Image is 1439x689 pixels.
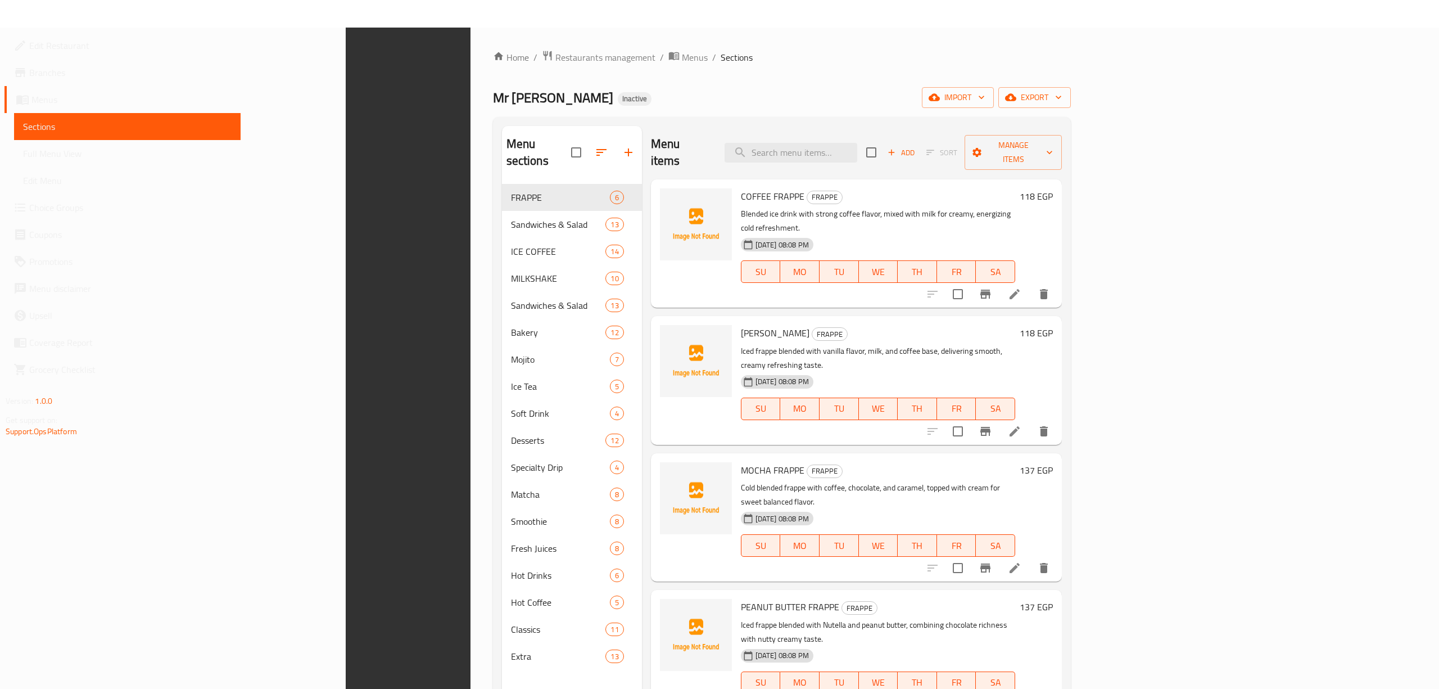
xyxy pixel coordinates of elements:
[4,59,241,86] a: Branches
[605,299,623,312] div: items
[511,407,610,420] span: Soft Drink
[29,336,232,349] span: Coverage Report
[1020,462,1053,478] h6: 137 EGP
[942,400,972,417] span: FR
[976,398,1015,420] button: SA
[606,219,623,230] span: 13
[502,589,642,616] div: Hot Coffee5
[751,376,813,387] span: [DATE] 08:08 PM
[883,144,919,161] button: Add
[660,462,732,534] img: MOCHA FRAPPE
[511,488,610,501] div: Matcha
[610,543,623,554] span: 8
[4,275,241,302] a: Menu disclaimer
[1020,325,1053,341] h6: 118 EGP
[610,569,624,582] div: items
[4,356,241,383] a: Grocery Checklist
[863,538,894,554] span: WE
[502,373,642,400] div: Ice Tea5
[859,260,898,283] button: WE
[4,329,241,356] a: Coverage Report
[610,570,623,581] span: 6
[741,481,1015,509] p: Cold blended frappe with coffee, chocolate, and caramel, topped with cream for sweet balanced fla...
[511,245,606,258] div: ICE COFFEE
[606,327,623,338] span: 12
[4,32,241,59] a: Edit Restaurant
[651,136,712,169] h2: Menu items
[502,643,642,670] div: Extra13
[812,327,848,341] div: FRAPPE
[751,514,813,524] span: [DATE] 08:08 PM
[974,138,1053,166] span: Manage items
[502,481,642,508] div: Matcha8
[946,282,970,306] span: Select to update
[807,191,843,204] div: FRAPPE
[1030,418,1057,445] button: delete
[511,191,610,204] span: FRAPPE
[965,135,1062,170] button: Manage items
[807,465,843,478] div: FRAPPE
[14,167,241,194] a: Edit Menu
[23,147,232,160] span: Full Menu View
[1008,287,1021,301] a: Edit menu item
[785,264,815,280] span: MO
[741,260,781,283] button: SU
[751,650,813,661] span: [DATE] 08:08 PM
[807,465,842,478] span: FRAPPE
[859,141,883,164] span: Select section
[937,398,976,420] button: FR
[502,346,642,373] div: Mojito7
[902,264,933,280] span: TH
[741,207,1015,235] p: Blended ice drink with strong coffee flavor, mixed with milk for creamy, energizing cold refreshm...
[4,221,241,248] a: Coupons
[741,325,809,341] span: [PERSON_NAME]
[511,353,610,366] div: Mojito
[6,394,33,408] span: Version:
[931,91,985,105] span: import
[511,434,606,447] span: Desserts
[605,245,623,258] div: items
[506,136,571,169] h2: Menu sections
[511,299,606,312] div: Sandwiches & Salad
[1020,188,1053,204] h6: 118 EGP
[610,380,624,393] div: items
[14,140,241,167] a: Full Menu View
[785,400,815,417] span: MO
[946,556,970,580] span: Select to update
[511,623,606,636] div: Classics
[605,218,623,231] div: items
[29,66,232,79] span: Branches
[746,400,776,417] span: SU
[976,534,1015,557] button: SA
[682,51,708,64] span: Menus
[660,325,732,397] img: VANILLA FRAPPE
[502,179,642,674] nav: Menu sections
[751,240,813,250] span: [DATE] 08:08 PM
[812,328,847,341] span: FRAPPE
[824,400,854,417] span: TU
[721,51,753,64] span: Sections
[605,650,623,663] div: items
[824,538,854,554] span: TU
[863,264,894,280] span: WE
[902,538,933,554] span: TH
[511,650,606,663] span: Extra
[660,51,664,64] li: /
[4,194,241,221] a: Choice Groups
[29,228,232,241] span: Coupons
[610,408,623,419] span: 4
[29,39,232,52] span: Edit Restaurant
[511,380,610,393] div: Ice Tea
[502,265,642,292] div: MILKSHAKE10
[23,174,232,187] span: Edit Menu
[741,398,781,420] button: SU
[511,596,610,609] span: Hot Coffee
[660,599,732,671] img: PEANUT BUTTER FRAPPE
[606,435,623,446] span: 12
[511,515,610,528] span: Smoothie
[542,50,655,65] a: Restaurants management
[4,302,241,329] a: Upsell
